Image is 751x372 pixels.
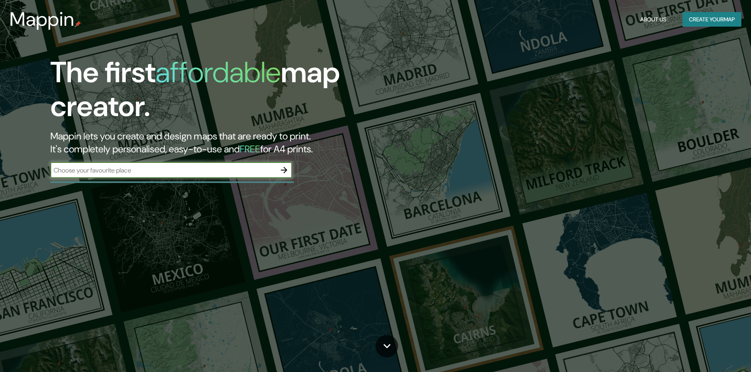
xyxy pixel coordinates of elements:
[50,130,426,156] h2: Mappin lets you create and design maps that are ready to print. It's completely personalised, eas...
[50,166,276,175] input: Choose your favourite place
[10,8,75,31] h3: Mappin
[683,12,741,27] button: Create yourmap
[240,143,260,155] h5: FREE
[637,12,670,27] button: About Us
[75,21,81,27] img: mappin-pin
[156,54,281,91] h1: affordable
[50,56,426,130] h1: The first map creator.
